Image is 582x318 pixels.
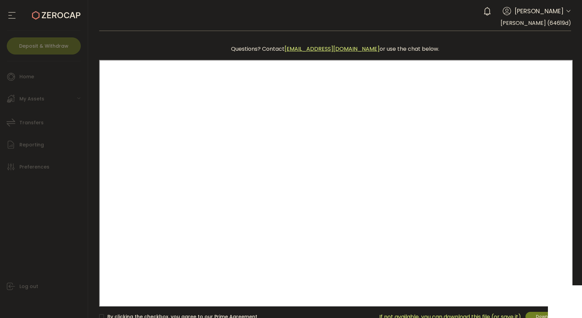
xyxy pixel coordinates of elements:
[19,118,44,128] span: Transfers
[19,94,44,104] span: My Assets
[19,282,38,291] span: Log out
[501,19,571,27] span: [PERSON_NAME] (64619d)
[515,6,564,16] span: [PERSON_NAME]
[548,285,582,318] iframe: Chat Widget
[19,44,68,48] span: Deposit & Withdraw
[285,45,380,53] a: [EMAIL_ADDRESS][DOMAIN_NAME]
[19,140,44,150] span: Reporting
[103,41,568,57] div: Questions? Contact or use the chat below.
[7,37,81,54] button: Deposit & Withdraw
[19,162,49,172] span: Preferences
[19,72,34,82] span: Home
